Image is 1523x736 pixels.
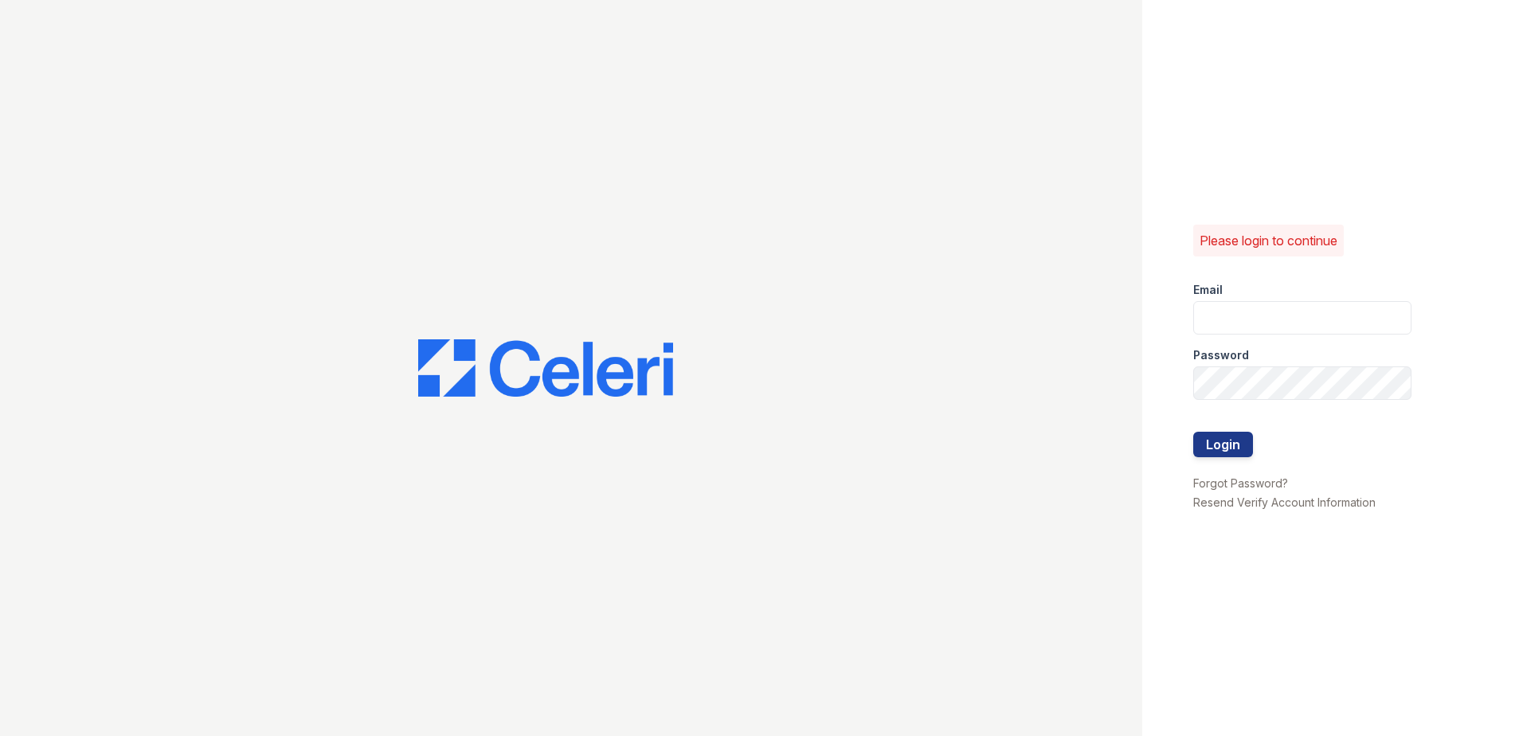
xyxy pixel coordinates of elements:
label: Email [1193,282,1223,298]
a: Resend Verify Account Information [1193,495,1376,509]
img: CE_Logo_Blue-a8612792a0a2168367f1c8372b55b34899dd931a85d93a1a3d3e32e68fde9ad4.png [418,339,673,397]
label: Password [1193,347,1249,363]
a: Forgot Password? [1193,476,1288,490]
p: Please login to continue [1200,231,1337,250]
button: Login [1193,432,1253,457]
